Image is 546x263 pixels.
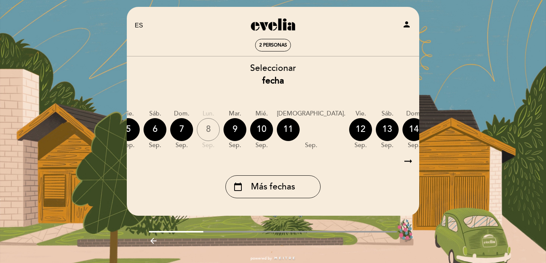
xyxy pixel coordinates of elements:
div: 10 [250,118,273,141]
div: sep. [349,141,372,150]
div: sep. [117,141,140,150]
div: mar. [224,109,246,118]
div: 8 [197,118,220,141]
i: arrow_backward [149,236,158,245]
button: person [402,20,411,32]
b: fecha [262,75,284,86]
i: arrow_right_alt [402,153,414,170]
div: sep. [277,141,345,150]
div: sep. [376,141,399,150]
div: 13 [376,118,399,141]
div: vie. [117,109,140,118]
a: [PERSON_NAME] [225,15,321,36]
span: 2 personas [259,42,287,48]
div: 9 [224,118,246,141]
div: mié. [250,109,273,118]
div: Seleccionar [126,62,420,87]
div: dom. [170,109,193,118]
div: sáb. [376,109,399,118]
div: 6 [144,118,166,141]
div: sep. [402,141,425,150]
div: 7 [170,118,193,141]
div: sep. [144,141,166,150]
img: MEITRE [274,257,295,260]
span: Más fechas [251,181,295,193]
span: powered by [251,256,272,261]
div: vie. [349,109,372,118]
div: lun. [197,109,220,118]
i: calendar_today [233,180,243,193]
div: sáb. [144,109,166,118]
div: sep. [170,141,193,150]
div: 11 [277,118,300,141]
div: 14 [402,118,425,141]
div: sep. [197,141,220,150]
div: 5 [117,118,140,141]
i: person [402,20,411,29]
div: sep. [224,141,246,150]
div: dom. [402,109,425,118]
div: 12 [349,118,372,141]
a: powered by [251,256,295,261]
div: sep. [250,141,273,150]
div: [DEMOGRAPHIC_DATA]. [277,109,345,118]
